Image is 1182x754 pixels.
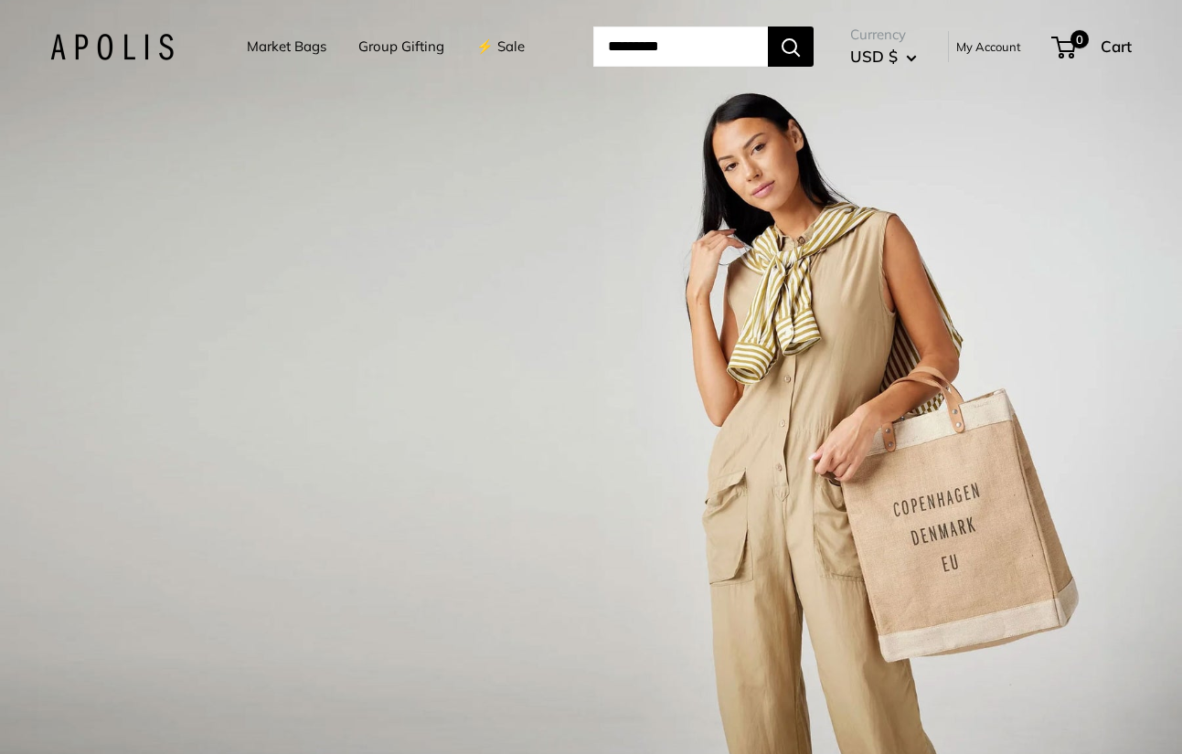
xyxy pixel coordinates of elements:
[956,36,1021,58] a: My Account
[850,42,917,71] button: USD $
[358,34,444,59] a: Group Gifting
[1070,30,1089,48] span: 0
[850,22,917,48] span: Currency
[1101,37,1132,56] span: Cart
[247,34,326,59] a: Market Bags
[50,34,174,60] img: Apolis
[1053,32,1132,61] a: 0 Cart
[850,47,898,66] span: USD $
[476,34,525,59] a: ⚡️ Sale
[593,27,768,67] input: Search...
[768,27,814,67] button: Search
